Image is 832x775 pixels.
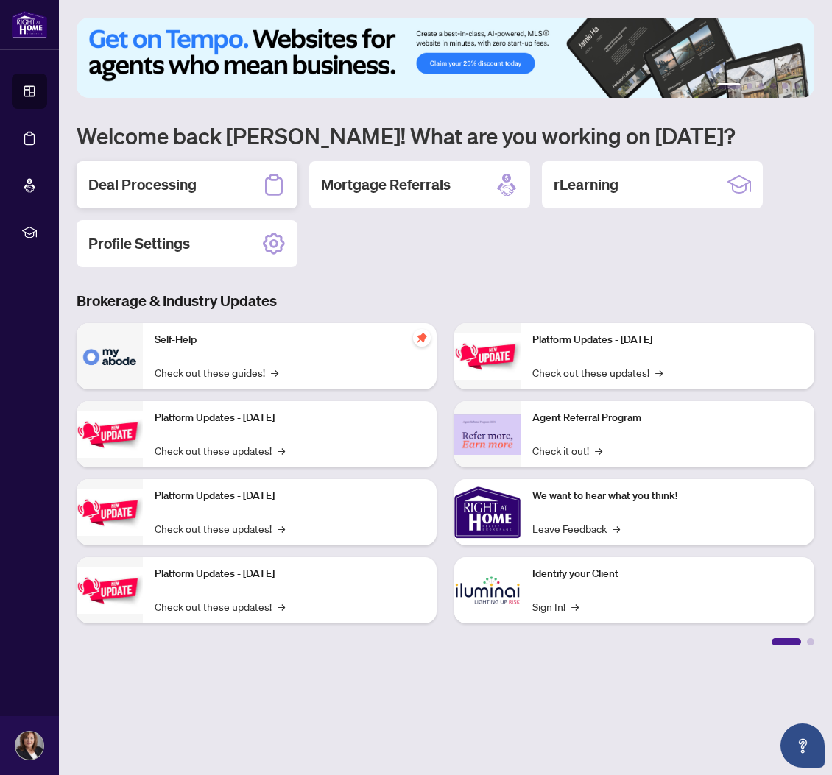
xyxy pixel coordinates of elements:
[747,83,752,89] button: 2
[271,364,278,381] span: →
[794,83,800,89] button: 6
[571,598,579,615] span: →
[278,442,285,459] span: →
[155,442,285,459] a: Check out these updates!→
[454,557,521,623] img: Identify your Client
[532,332,803,348] p: Platform Updates - [DATE]
[532,520,620,537] a: Leave Feedback→
[655,364,663,381] span: →
[77,323,143,389] img: Self-Help
[155,332,425,348] p: Self-Help
[532,410,803,426] p: Agent Referral Program
[554,174,618,195] h2: rLearning
[77,18,814,98] img: Slide 0
[88,233,190,254] h2: Profile Settings
[532,488,803,504] p: We want to hear what you think!
[155,566,425,582] p: Platform Updates - [DATE]
[532,566,803,582] p: Identify your Client
[88,174,197,195] h2: Deal Processing
[321,174,451,195] h2: Mortgage Referrals
[782,83,788,89] button: 5
[780,723,825,768] button: Open asap
[155,364,278,381] a: Check out these guides!→
[278,598,285,615] span: →
[595,442,602,459] span: →
[77,411,143,458] img: Platform Updates - September 16, 2025
[155,520,285,537] a: Check out these updates!→
[77,489,143,536] img: Platform Updates - July 21, 2025
[77,567,143,614] img: Platform Updates - July 8, 2025
[454,414,521,455] img: Agent Referral Program
[15,732,43,760] img: Profile Icon
[413,329,431,347] span: pushpin
[770,83,776,89] button: 4
[12,11,47,38] img: logo
[758,83,764,89] button: 3
[77,291,814,311] h3: Brokerage & Industry Updates
[77,121,814,149] h1: Welcome back [PERSON_NAME]! What are you working on [DATE]?
[717,83,741,89] button: 1
[155,410,425,426] p: Platform Updates - [DATE]
[278,520,285,537] span: →
[454,333,521,380] img: Platform Updates - June 23, 2025
[532,364,663,381] a: Check out these updates!→
[613,520,620,537] span: →
[155,598,285,615] a: Check out these updates!→
[155,488,425,504] p: Platform Updates - [DATE]
[454,479,521,545] img: We want to hear what you think!
[532,442,602,459] a: Check it out!→
[532,598,579,615] a: Sign In!→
